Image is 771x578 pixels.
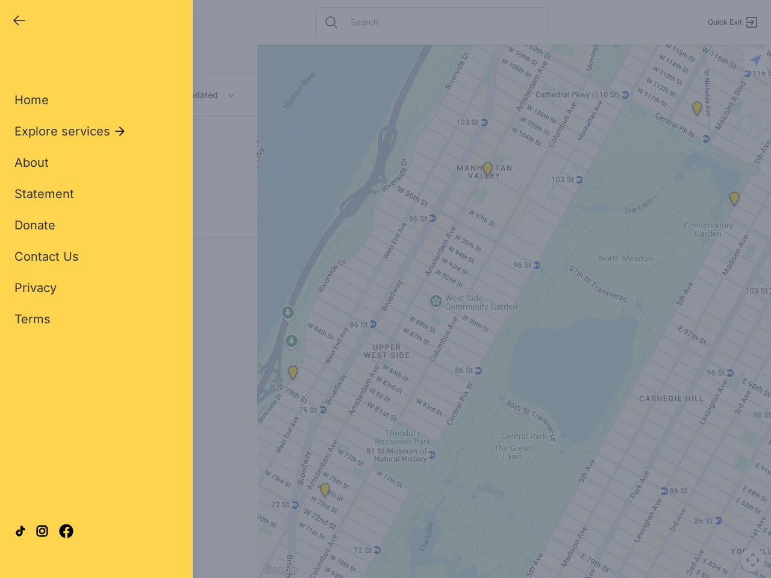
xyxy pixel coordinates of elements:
[14,155,49,170] span: About
[14,312,51,326] span: Terms
[14,187,74,201] span: Statement
[14,123,110,140] span: Explore services
[14,217,55,234] a: Donate
[14,218,55,232] span: Donate
[14,123,127,140] button: Explore services
[14,154,49,171] a: About
[14,248,79,265] a: Contact Us
[14,92,49,108] a: Home
[14,185,74,202] a: Statement
[14,311,51,328] a: Terms
[14,281,57,295] span: Privacy
[14,279,57,296] a: Privacy
[14,93,49,107] span: Home
[14,249,79,264] span: Contact Us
